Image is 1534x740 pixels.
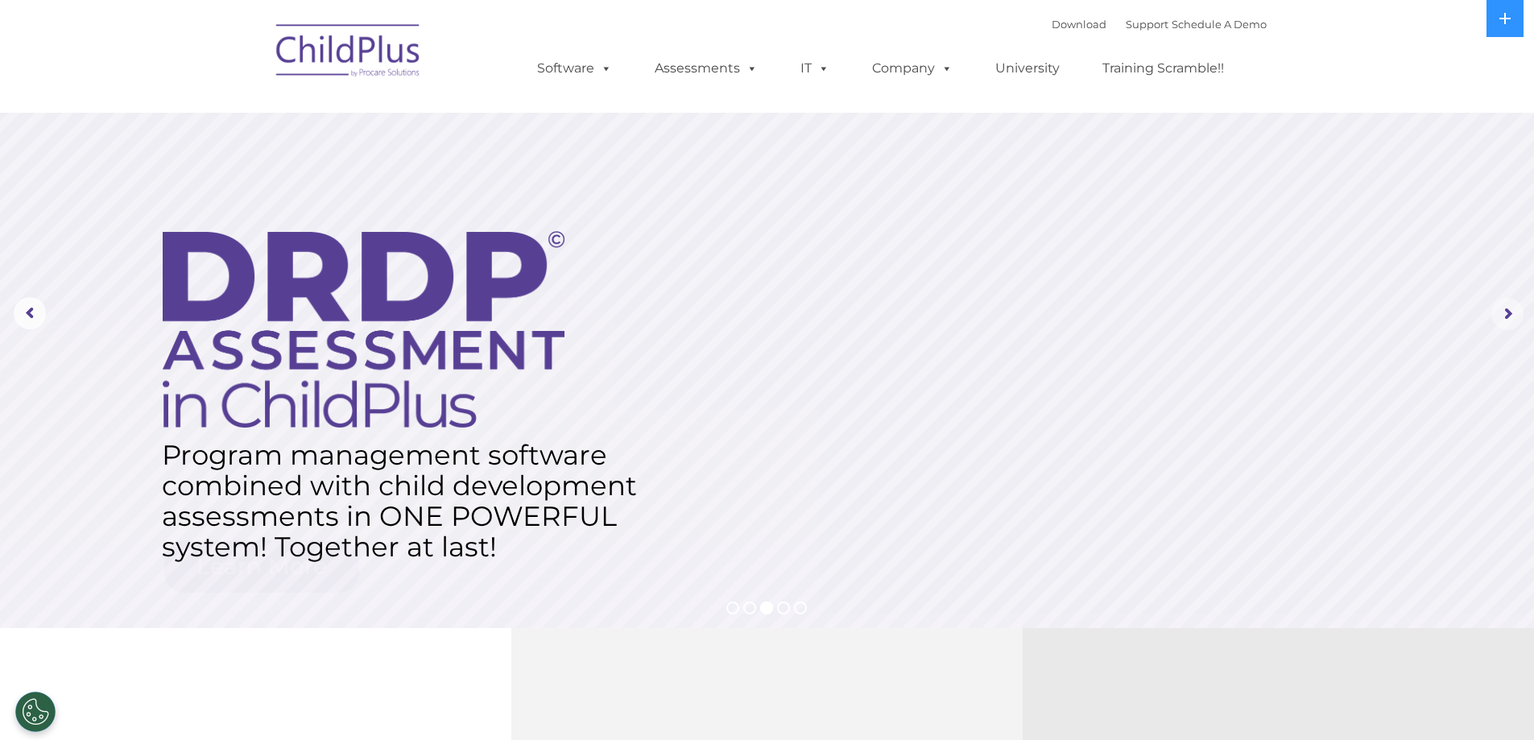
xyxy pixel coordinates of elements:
a: Company [856,52,969,85]
span: Last name [224,106,273,118]
button: Cookies Settings [15,692,56,732]
span: Phone number [224,172,292,184]
font: | [1052,18,1267,31]
a: Support [1126,18,1168,31]
a: University [979,52,1076,85]
a: Assessments [639,52,774,85]
a: IT [784,52,846,85]
a: Training Scramble!! [1086,52,1240,85]
rs-layer: Program management software combined with child development assessments in ONE POWERFUL system! T... [162,440,653,562]
a: Learn More [164,540,359,593]
a: Download [1052,18,1106,31]
img: DRDP Assessment in ChildPlus [163,231,564,428]
img: ChildPlus by Procare Solutions [268,13,429,93]
a: Schedule A Demo [1172,18,1267,31]
a: Software [521,52,628,85]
